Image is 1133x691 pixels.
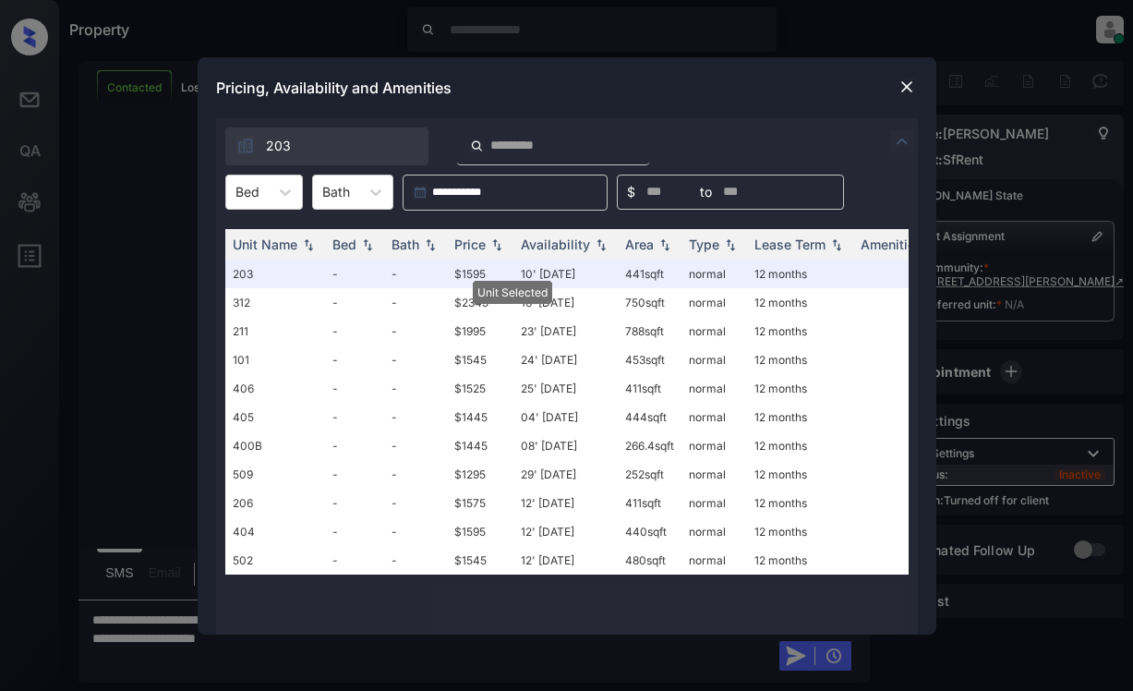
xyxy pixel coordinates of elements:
[325,374,384,403] td: -
[521,236,590,252] div: Availability
[225,317,325,345] td: 211
[618,517,681,546] td: 440 sqft
[384,345,447,374] td: -
[325,260,384,288] td: -
[384,403,447,431] td: -
[681,345,747,374] td: normal
[681,431,747,460] td: normal
[325,288,384,317] td: -
[447,517,513,546] td: $1595
[384,517,447,546] td: -
[325,345,384,374] td: -
[233,236,297,252] div: Unit Name
[384,374,447,403] td: -
[747,288,853,317] td: 12 months
[747,460,853,489] td: 12 months
[747,345,853,374] td: 12 months
[384,288,447,317] td: -
[513,431,618,460] td: 08' [DATE]
[421,237,440,250] img: sorting
[470,138,484,154] img: icon-zuma
[384,489,447,517] td: -
[618,460,681,489] td: 252 sqft
[618,345,681,374] td: 453 sqft
[236,137,255,155] img: icon-zuma
[225,460,325,489] td: 509
[384,546,447,575] td: -
[721,237,740,250] img: sorting
[747,260,853,288] td: 12 months
[447,345,513,374] td: $1545
[447,403,513,431] td: $1445
[592,237,610,250] img: sorting
[747,517,853,546] td: 12 months
[618,546,681,575] td: 480 sqft
[447,288,513,317] td: $2345
[747,489,853,517] td: 12 months
[681,517,747,546] td: normal
[384,260,447,288] td: -
[618,374,681,403] td: 411 sqft
[325,317,384,345] td: -
[447,546,513,575] td: $1545
[225,374,325,403] td: 406
[681,460,747,489] td: normal
[656,237,674,250] img: sorting
[454,236,486,252] div: Price
[681,288,747,317] td: normal
[681,489,747,517] td: normal
[225,546,325,575] td: 502
[447,374,513,403] td: $1525
[358,237,377,250] img: sorting
[225,517,325,546] td: 404
[618,403,681,431] td: 444 sqft
[325,489,384,517] td: -
[627,182,635,202] span: $
[513,403,618,431] td: 04' [DATE]
[681,260,747,288] td: normal
[747,403,853,431] td: 12 months
[618,431,681,460] td: 266.4 sqft
[225,288,325,317] td: 312
[392,236,419,252] div: Bath
[747,546,853,575] td: 12 months
[332,236,356,252] div: Bed
[513,374,618,403] td: 25' [DATE]
[700,182,712,202] span: to
[325,431,384,460] td: -
[447,260,513,288] td: $1595
[384,460,447,489] td: -
[225,345,325,374] td: 101
[747,374,853,403] td: 12 months
[618,260,681,288] td: 441 sqft
[513,317,618,345] td: 23' [DATE]
[384,317,447,345] td: -
[898,78,916,96] img: close
[747,317,853,345] td: 12 months
[299,237,318,250] img: sorting
[513,345,618,374] td: 24' [DATE]
[384,431,447,460] td: -
[447,489,513,517] td: $1575
[325,517,384,546] td: -
[447,317,513,345] td: $1995
[891,130,913,152] img: icon-zuma
[747,431,853,460] td: 12 months
[618,489,681,517] td: 411 sqft
[198,57,936,118] div: Pricing, Availability and Amenities
[681,403,747,431] td: normal
[681,374,747,403] td: normal
[513,489,618,517] td: 12' [DATE]
[689,236,719,252] div: Type
[325,460,384,489] td: -
[681,317,747,345] td: normal
[513,460,618,489] td: 29' [DATE]
[225,489,325,517] td: 206
[225,260,325,288] td: 203
[827,237,846,250] img: sorting
[861,236,922,252] div: Amenities
[513,260,618,288] td: 10' [DATE]
[513,288,618,317] td: 16' [DATE]
[266,136,291,156] span: 203
[754,236,826,252] div: Lease Term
